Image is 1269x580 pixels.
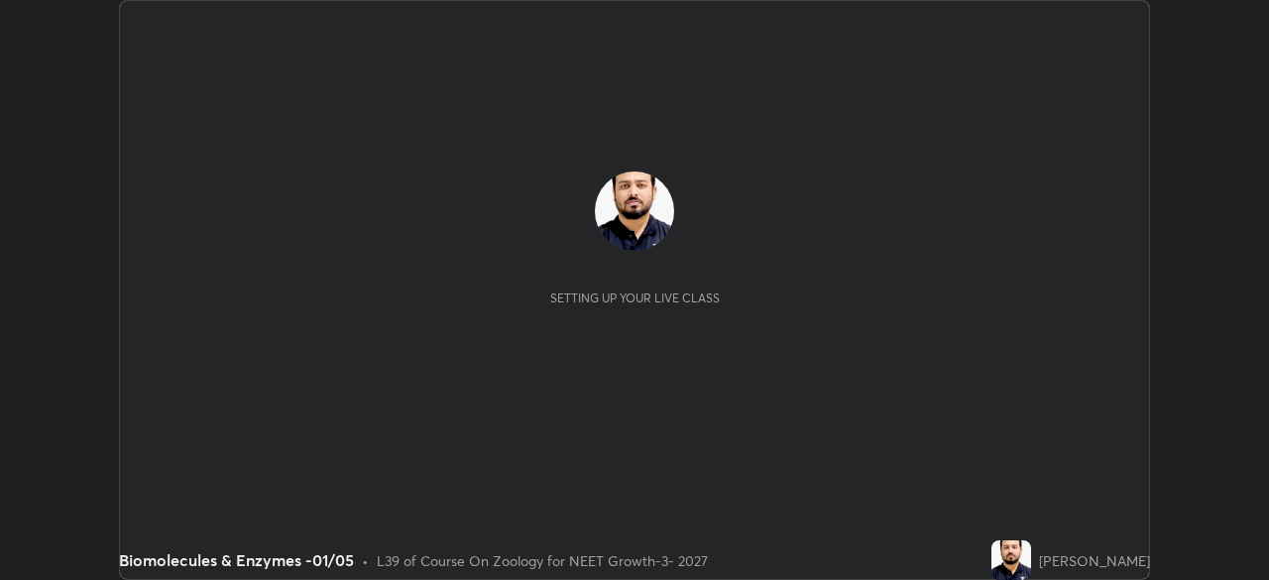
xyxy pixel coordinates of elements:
[550,290,720,305] div: Setting up your live class
[362,550,369,571] div: •
[119,548,354,572] div: Biomolecules & Enzymes -01/05
[595,172,674,251] img: b70e2f7e28e142109811dcc96d18e639.jpg
[991,540,1031,580] img: b70e2f7e28e142109811dcc96d18e639.jpg
[377,550,708,571] div: L39 of Course On Zoology for NEET Growth-3- 2027
[1039,550,1150,571] div: [PERSON_NAME]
